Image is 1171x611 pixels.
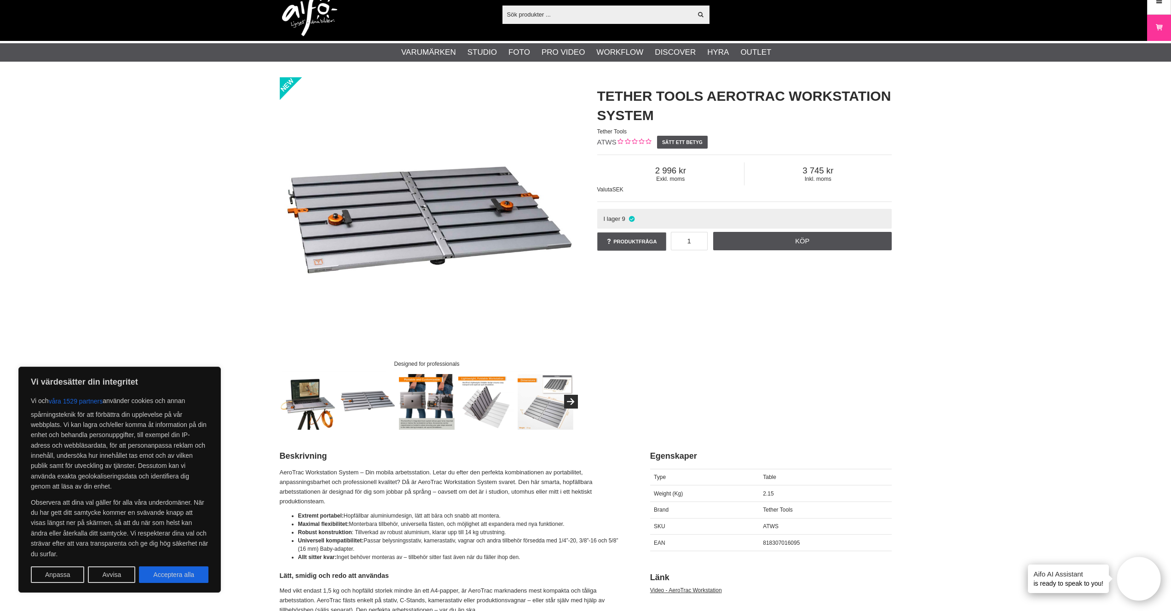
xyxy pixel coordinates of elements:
h4: Lätt, smidig och redo att användas [280,571,627,580]
img: AeroTrac Workstation System [280,374,336,430]
div: Designed for professionals [386,356,467,372]
li: : Tillverkad av robust aluminium, klarar upp till 14 kg utrustning. [298,528,627,536]
a: Discover [655,46,696,58]
span: SKU [654,523,665,530]
h2: Länk [650,572,892,583]
strong: Robust konstruktion [298,529,352,536]
h2: Egenskaper [650,450,892,462]
strong: Maximal flexibilitet: [298,521,349,527]
li: Inget behöver monteras av – tillbehör sitter fast även när du fäller ihop den. [298,553,627,561]
a: Köp [713,232,892,250]
button: Acceptera alla [139,566,208,583]
strong: Allt sitter kvar: [298,554,337,560]
div: is ready to speak to you! [1028,565,1109,593]
a: Foto [508,46,530,58]
span: Weight (Kg) [654,490,683,497]
span: Valuta [597,186,612,193]
span: I lager [603,215,620,222]
button: Next [564,395,578,409]
p: AeroTrac Workstation System – Din mobila arbetsstation. Letar du efter den perfekta kombinationen... [280,468,627,506]
img: AeroTrac Workstation System [280,77,574,372]
h4: Aifo AI Assistant [1033,569,1103,579]
li: Monterbara tillbehör, universella fästen, och möjlighet att expandera med nya funktioner. [298,520,627,528]
span: ATWS [763,523,779,530]
a: Outlet [740,46,771,58]
span: Brand [654,507,669,513]
a: Video - AeroTrac Workstation [650,587,722,594]
span: 9 [622,215,625,222]
h1: Tether Tools AeroTrac Workstation System [597,86,892,125]
a: Sätt ett betyg [657,136,708,149]
button: våra 1529 partners [49,393,103,409]
li: Passar belysningsstativ, kamerastativ, vagnar och andra tillbehör försedda med 1/4”-20, 3/8”-16 o... [298,536,627,553]
span: SEK [612,186,623,193]
div: Vi värdesätter din integritet [18,367,221,593]
span: Tether Tools [597,128,627,135]
a: Workflow [596,46,643,58]
strong: Extremt portabel: [298,513,344,519]
span: 2 996 [597,166,744,176]
img: Designed for professionals [340,374,395,430]
input: Sök produkter ... [502,7,692,21]
a: Produktfråga [597,232,666,251]
span: Exkl. moms [597,176,744,182]
h2: Beskrivning [280,450,627,462]
p: Vi värdesätter din integritet [31,376,208,387]
li: Hopfällbar aluminiumdesign, lätt att bära och snabb att montera. [298,512,627,520]
div: Kundbetyg: 0 [617,138,651,147]
p: Observera att dina val gäller för alla våra underdomäner. När du har gett ditt samtycke kommer en... [31,497,208,559]
span: ATWS [597,138,617,146]
span: 818307016095 [763,540,800,546]
span: 3 745 [744,166,892,176]
p: Vi och använder cookies och annan spårningsteknik för att förbättra din upplevelse på vår webbpla... [31,393,208,492]
a: Hyra [707,46,729,58]
span: Type [654,474,666,480]
img: AeroTrac folds in half [458,374,514,430]
button: Anpassa [31,566,84,583]
img: Universal Fit [518,374,573,430]
span: Tether Tools [763,507,792,513]
span: 2.15 [763,490,773,497]
a: Pro Video [542,46,585,58]
i: I lager [628,215,635,222]
span: Table [763,474,776,480]
img: The lightweight handle ensures easy carrying [399,374,455,430]
span: EAN [654,540,665,546]
a: Designed for professionals [280,77,574,372]
span: Inkl. moms [744,176,892,182]
strong: Universell kompatibilitet: [298,537,364,544]
a: Studio [467,46,497,58]
a: Varumärken [401,46,456,58]
button: Avvisa [88,566,135,583]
